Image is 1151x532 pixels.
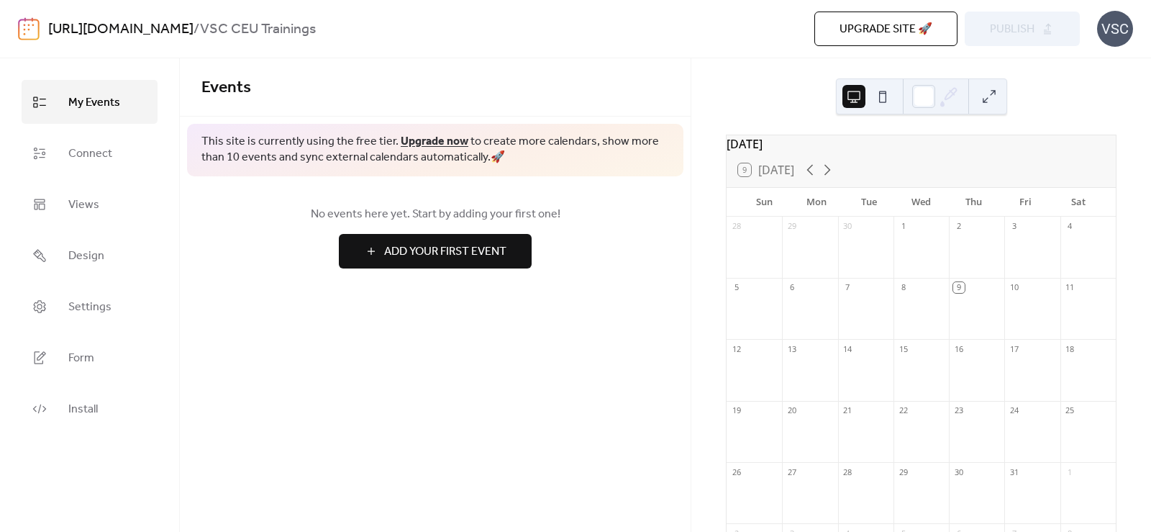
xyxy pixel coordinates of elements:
div: 4 [1065,221,1075,232]
button: Upgrade site 🚀 [814,12,957,46]
div: 30 [953,466,964,477]
span: This site is currently using the free tier. to create more calendars, show more than 10 events an... [201,134,669,166]
div: 26 [731,466,742,477]
div: 21 [842,405,853,416]
div: 17 [1009,343,1019,354]
div: 28 [842,466,853,477]
div: 23 [953,405,964,416]
div: 16 [953,343,964,354]
div: Mon [791,188,843,217]
img: logo [18,17,40,40]
b: / [194,16,200,43]
div: 29 [898,466,909,477]
div: Sat [1052,188,1104,217]
div: 29 [786,221,797,232]
span: Settings [68,296,112,318]
div: 25 [1065,405,1075,416]
div: 11 [1065,282,1075,293]
span: No events here yet. Start by adding your first one! [201,206,669,223]
a: [URL][DOMAIN_NAME] [48,16,194,43]
span: Install [68,398,98,420]
div: 14 [842,343,853,354]
span: Design [68,245,104,267]
div: 28 [731,221,742,232]
div: Wed [895,188,947,217]
a: Design [22,233,158,277]
div: 13 [786,343,797,354]
div: 31 [1009,466,1019,477]
div: Fri [1000,188,1052,217]
span: Events [201,72,251,104]
div: 12 [731,343,742,354]
div: 9 [953,282,964,293]
a: Add Your First Event [201,234,669,269]
div: 8 [898,282,909,293]
span: Form [68,347,94,369]
div: 2 [953,221,964,232]
div: 5 [731,282,742,293]
div: 24 [1009,405,1019,416]
span: Views [68,194,99,216]
b: VSC CEU Trainings [200,16,316,43]
div: 27 [786,466,797,477]
button: Add Your First Event [339,234,532,269]
a: Connect [22,131,158,175]
div: 10 [1009,282,1019,293]
a: Views [22,182,158,226]
div: 1 [1065,466,1075,477]
div: Sun [738,188,791,217]
span: My Events [68,91,120,114]
div: 6 [786,282,797,293]
div: 3 [1009,221,1019,232]
div: [DATE] [727,135,1116,153]
div: 1 [898,221,909,232]
span: Upgrade site 🚀 [840,21,932,38]
div: Tue [842,188,895,217]
div: 20 [786,405,797,416]
a: Upgrade now [401,130,468,153]
span: Add Your First Event [384,243,506,261]
div: 30 [842,221,853,232]
div: 22 [898,405,909,416]
span: Connect [68,143,112,165]
a: Form [22,335,158,379]
a: Install [22,387,158,430]
div: VSC [1097,11,1133,47]
div: 18 [1065,343,1075,354]
div: 19 [731,405,742,416]
div: Thu [947,188,1000,217]
a: My Events [22,80,158,124]
a: Settings [22,284,158,328]
div: 7 [842,282,853,293]
div: 15 [898,343,909,354]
